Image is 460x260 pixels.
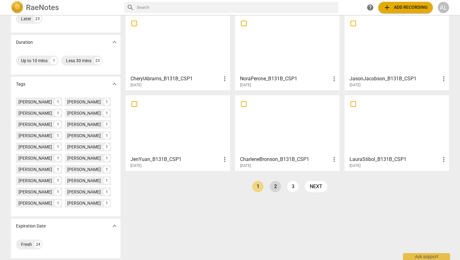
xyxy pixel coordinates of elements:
[111,80,118,88] span: expand_more
[240,156,330,163] h3: CharleneBronson_B131B_CSP1
[221,156,228,163] span: more_vert
[103,143,110,150] div: 1
[103,177,110,184] div: 1
[440,156,447,163] span: more_vert
[383,4,391,11] span: add
[18,200,52,206] div: [PERSON_NAME]
[103,200,110,207] div: 1
[16,81,25,87] p: Tags
[18,121,52,127] div: [PERSON_NAME]
[103,110,110,117] div: 1
[67,166,101,172] div: [PERSON_NAME]
[67,200,101,206] div: [PERSON_NAME]
[110,37,119,47] button: Show more
[21,16,31,22] div: Later
[237,97,337,168] a: CharleneBronson_B131B_CSP1[DATE]
[240,75,330,82] h3: NoraPerone_B131B_CSP1
[54,200,61,207] div: 1
[50,57,58,64] div: 1
[440,75,447,82] span: more_vert
[11,1,23,14] img: Logo
[366,4,374,11] span: help
[18,132,52,139] div: [PERSON_NAME]
[110,79,119,89] button: Show more
[128,17,228,87] a: CherylAbrams_B131B_CSP1[DATE]
[18,177,52,184] div: [PERSON_NAME]
[347,97,447,168] a: LauraStibol_B131B_CSP1[DATE]
[350,75,440,82] h3: JasonJacobson_B131B_CSP1
[383,4,428,11] span: Add recording
[18,189,52,195] div: [PERSON_NAME]
[21,57,48,64] div: Up to 10 mins
[67,110,101,116] div: [PERSON_NAME]
[54,188,61,195] div: 1
[127,4,134,11] span: search
[378,2,433,13] button: Upload
[130,75,221,82] h3: CherylAbrams_B131B_CSP1
[18,99,52,105] div: [PERSON_NAME]
[67,155,101,161] div: [PERSON_NAME]
[67,121,101,127] div: [PERSON_NAME]
[130,156,221,163] h3: JenYuan_B131B_CSP1
[403,253,450,260] div: Ask support
[110,221,119,231] button: Show more
[330,156,338,163] span: more_vert
[111,38,118,46] span: expand_more
[330,75,338,82] span: more_vert
[438,2,449,13] button: AL
[221,75,228,82] span: more_vert
[350,82,360,88] span: [DATE]
[18,144,52,150] div: [PERSON_NAME]
[54,143,61,150] div: 1
[26,3,59,12] h2: RaeNotes
[103,98,110,105] div: 1
[54,121,61,128] div: 1
[18,155,52,161] div: [PERSON_NAME]
[137,2,336,12] input: Search
[305,181,327,192] a: next
[16,223,46,229] p: Expiration Date
[103,166,110,173] div: 1
[54,166,61,173] div: 1
[237,17,337,87] a: NoraPerone_B131B_CSP1[DATE]
[11,1,119,14] a: LogoRaeNotes
[18,166,52,172] div: [PERSON_NAME]
[103,155,110,162] div: 1
[67,177,101,184] div: [PERSON_NAME]
[67,99,101,105] div: [PERSON_NAME]
[130,163,141,168] span: [DATE]
[287,181,299,192] a: Page 3
[34,15,41,22] div: 23
[350,156,440,163] h3: LauraStibol_B131B_CSP1
[128,97,228,168] a: JenYuan_B131B_CSP1[DATE]
[66,57,91,64] div: Less 30 mins
[18,110,52,116] div: [PERSON_NAME]
[252,181,263,192] a: Page 1 is your current page
[111,222,118,230] span: expand_more
[350,163,360,168] span: [DATE]
[54,155,61,162] div: 1
[270,181,281,192] a: Page 2
[54,110,61,117] div: 1
[103,188,110,195] div: 1
[103,121,110,128] div: 1
[240,163,251,168] span: [DATE]
[34,241,42,248] div: 24
[130,82,141,88] span: [DATE]
[365,2,376,13] a: Help
[21,241,32,247] div: Fresh
[103,132,110,139] div: 1
[54,177,61,184] div: 1
[240,82,251,88] span: [DATE]
[16,39,33,46] p: Duration
[67,132,101,139] div: [PERSON_NAME]
[54,132,61,139] div: 1
[54,98,61,105] div: 1
[347,17,447,87] a: JasonJacobson_B131B_CSP1[DATE]
[94,57,101,64] div: 23
[67,189,101,195] div: [PERSON_NAME]
[67,144,101,150] div: [PERSON_NAME]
